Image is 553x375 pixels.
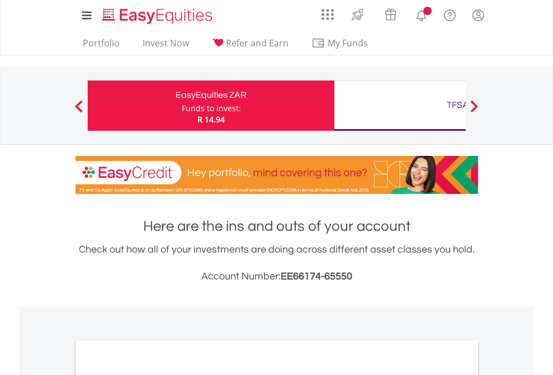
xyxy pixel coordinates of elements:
button: Previous [68,106,90,117]
span: Refer and Earn [226,37,289,49]
a: My Profile [464,3,493,27]
a: Home page [98,3,217,25]
a: Refer and Earn [207,37,293,55]
img: grid-menu-icon.svg [322,8,334,21]
a: Portfolio [78,37,124,55]
img: vouchers-v2.svg [381,6,400,23]
span: R 14.94 [197,114,225,125]
a: Vouchers [374,3,407,23]
div: Funds to invest: [182,103,241,114]
span: My Funds [311,36,385,50]
div: EasyEquities ZAR [94,87,328,103]
h3: Account Number: [75,269,478,284]
a: AppsGrid [314,3,341,21]
a: Notifications [407,3,436,25]
img: EasyEquities_Logo.png [100,7,217,25]
h1: Here are the ins and outs of your account [75,216,478,236]
img: EasyCredit Promotion Banner [75,156,478,194]
button: Next [463,106,485,117]
a: FAQ's and Support [436,3,464,25]
div: Check out how all of your investments are doing across different asset classes you hold. [75,242,478,284]
img: thrive-v2.svg [348,6,367,23]
a: Invest Now [138,37,193,55]
span: EE66174-65550 [281,271,352,282]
